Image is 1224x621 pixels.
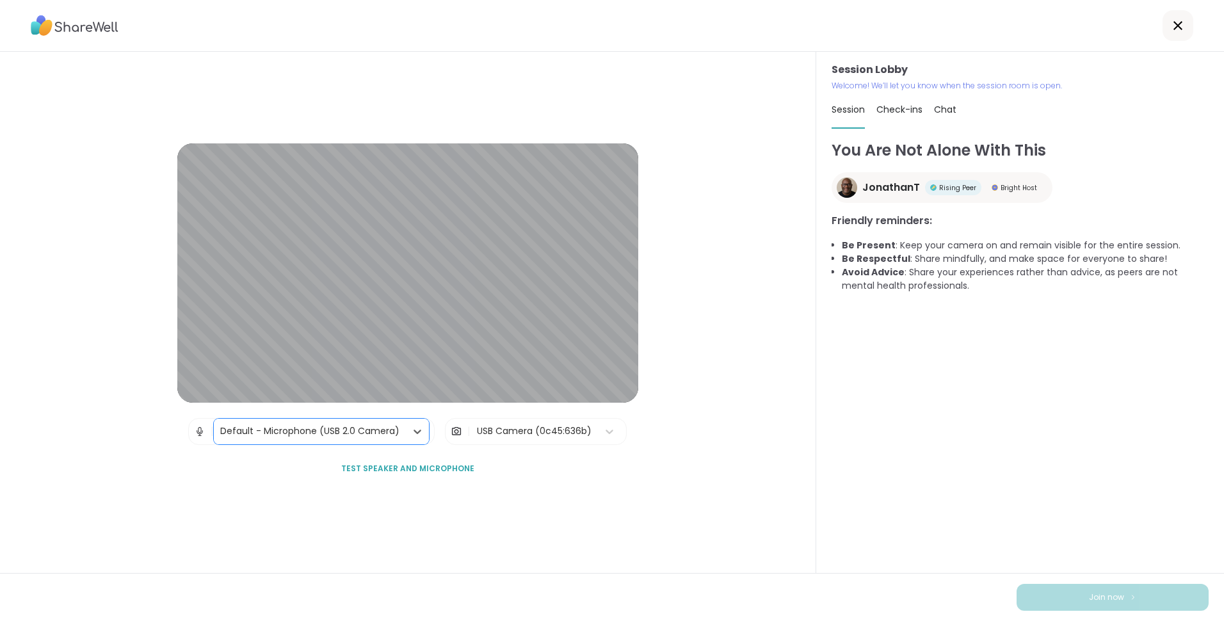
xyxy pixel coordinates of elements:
span: | [211,419,214,444]
span: Test speaker and microphone [341,463,474,474]
button: Join now [1017,584,1209,611]
span: Check-ins [876,103,922,116]
img: JonathanT [837,177,857,198]
img: Bright Host [992,184,998,191]
span: | [467,419,471,444]
a: JonathanTJonathanTRising PeerRising PeerBright HostBright Host [832,172,1052,203]
span: Bright Host [1001,183,1037,193]
h1: You Are Not Alone With This [832,139,1209,162]
span: Join now [1089,592,1124,603]
img: Rising Peer [930,184,937,191]
button: Test speaker and microphone [336,455,479,482]
b: Be Respectful [842,252,910,265]
img: Camera [451,419,462,444]
span: JonathanT [862,180,920,195]
li: : Keep your camera on and remain visible for the entire session. [842,239,1209,252]
li: : Share your experiences rather than advice, as peers are not mental health professionals. [842,266,1209,293]
span: Chat [934,103,956,116]
h3: Friendly reminders: [832,213,1209,229]
p: Welcome! We’ll let you know when the session room is open. [832,80,1209,92]
span: Session [832,103,865,116]
img: ShareWell Logo [31,11,118,40]
b: Avoid Advice [842,266,905,278]
img: Microphone [194,419,205,444]
div: USB Camera (0c45:636b) [477,424,592,438]
img: ShareWell Logomark [1129,593,1137,601]
li: : Share mindfully, and make space for everyone to share! [842,252,1209,266]
span: Rising Peer [939,183,976,193]
b: Be Present [842,239,896,252]
div: Default - Microphone (USB 2.0 Camera) [220,424,399,438]
h3: Session Lobby [832,62,1209,77]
